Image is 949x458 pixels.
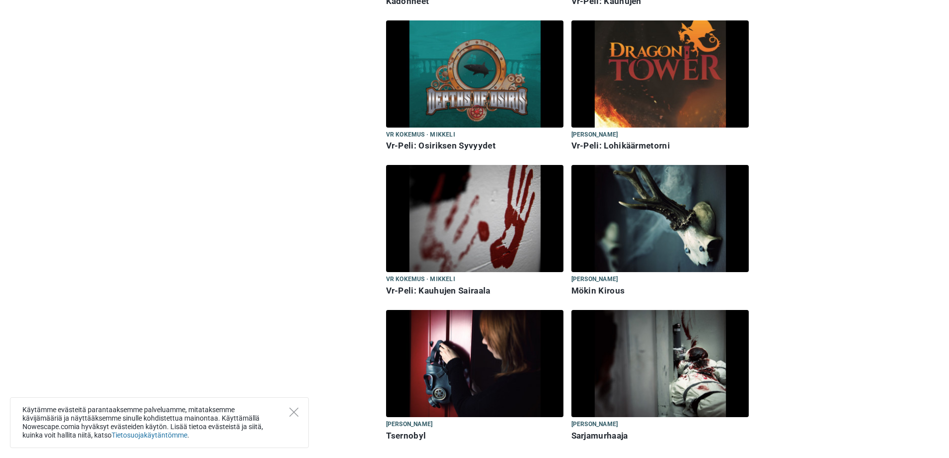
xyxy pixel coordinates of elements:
span: [PERSON_NAME] [571,419,618,430]
span: VR kokemus · Mikkeli [386,130,455,141]
button: Close [289,408,298,417]
a: Vr-Peli: Osiriksen Syvyydet VR kokemus · Mikkeli Vr-Peli: Osiriksen Syvyydet [386,20,563,153]
a: Mökin Kirous [PERSON_NAME] Mökin Kirous [571,165,749,298]
a: Tietosuojakäytäntömme [112,431,187,439]
h6: Vr-Peli: Kauhujen Sairaala [386,286,563,296]
h6: Mökin Kirous [571,286,749,296]
img: Vr-Peli: Osiriksen Syvyydet [386,20,563,128]
img: Vr-Peli: Lohikäärmetorni [571,20,749,128]
a: Vr-Peli: Kauhujen Sairaala VR kokemus · Mikkeli Vr-Peli: Kauhujen Sairaala [386,165,563,298]
a: Sarjamurhaaja [PERSON_NAME] Sarjamurhaaja [571,310,749,443]
span: [PERSON_NAME] [571,130,618,141]
a: Tsernobyl [PERSON_NAME] Tsernobyl [386,310,563,443]
h6: Vr-Peli: Osiriksen Syvyydet [386,141,563,151]
span: [PERSON_NAME] [386,419,433,430]
img: Tsernobyl [386,310,563,417]
img: Mökin Kirous [571,165,749,272]
span: VR kokemus · Mikkeli [386,274,455,285]
span: [PERSON_NAME] [571,274,618,285]
a: Vr-Peli: Lohikäärmetorni [PERSON_NAME] Vr-Peli: Lohikäärmetorni [571,20,749,153]
h6: Vr-Peli: Lohikäärmetorni [571,141,749,151]
img: Sarjamurhaaja [571,310,749,417]
h6: Tsernobyl [386,431,563,441]
h6: Sarjamurhaaja [571,431,749,441]
img: Vr-Peli: Kauhujen Sairaala [386,165,563,272]
div: Käytämme evästeitä parantaaksemme palveluamme, mitataksemme kävijämääriä ja näyttääksemme sinulle... [10,397,309,448]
